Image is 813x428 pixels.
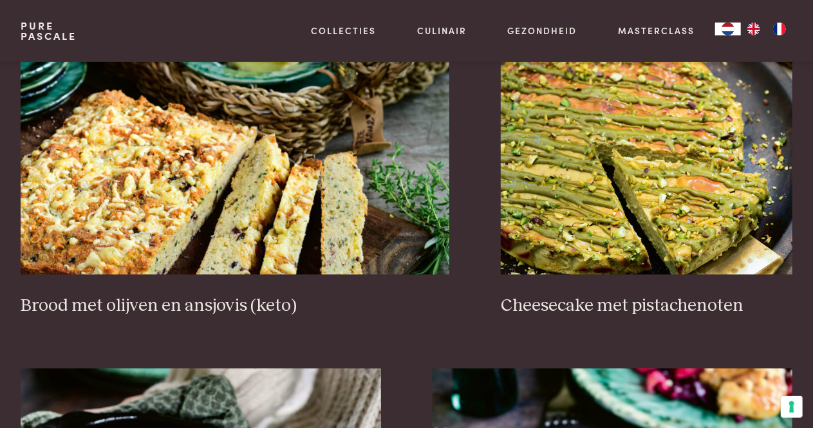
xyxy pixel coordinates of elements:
[781,396,803,418] button: Uw voorkeuren voor toestemming voor trackingtechnologieën
[741,23,792,35] ul: Language list
[767,23,792,35] a: FR
[21,295,449,318] h3: Brood met olijven en ansjovis (keto)
[741,23,767,35] a: EN
[715,23,741,35] div: Language
[715,23,792,35] aside: Language selected: Nederlands
[508,24,577,37] a: Gezondheid
[311,24,376,37] a: Collecties
[501,17,792,275] img: Cheesecake met pistachenoten
[715,23,741,35] a: NL
[21,21,77,41] a: PurePascale
[21,17,449,317] a: Brood met olijven en ansjovis (keto) Brood met olijven en ansjovis (keto)
[417,24,467,37] a: Culinair
[501,295,792,318] h3: Cheesecake met pistachenoten
[618,24,695,37] a: Masterclass
[501,17,792,317] a: Cheesecake met pistachenoten Cheesecake met pistachenoten
[21,17,449,275] img: Brood met olijven en ansjovis (keto)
